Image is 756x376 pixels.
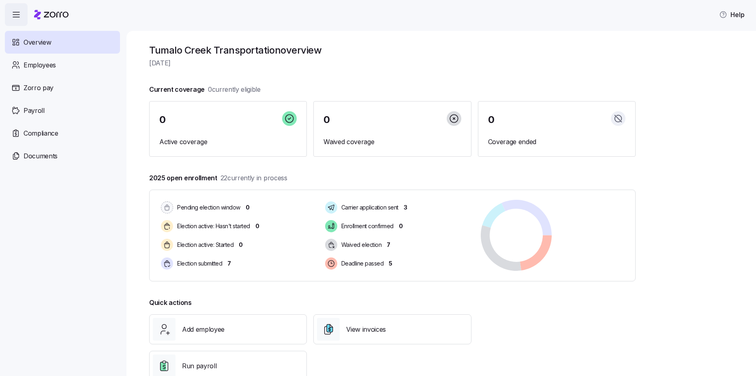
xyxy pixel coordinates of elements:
span: Election active: Started [175,241,233,249]
a: Payroll [5,99,120,122]
span: Zorro pay [24,83,54,93]
span: Add employee [182,324,225,335]
span: 0 [323,115,330,125]
span: Overview [24,37,51,48]
span: Enrollment confirmed [339,222,394,230]
span: Carrier application sent [339,203,398,212]
span: Coverage ended [488,137,625,147]
a: Zorro pay [5,76,120,99]
span: Election active: Hasn't started [175,222,250,230]
span: 22 currently in process [221,173,287,183]
span: Help [719,10,745,19]
span: 7 [387,241,390,249]
span: Waived coverage [323,137,461,147]
span: Current coverage [149,84,261,95]
a: Employees [5,54,120,76]
span: 0 [239,241,243,249]
span: 7 [227,259,231,268]
span: Waived election [339,241,382,249]
span: 0 [255,222,259,230]
span: Compliance [24,128,58,138]
span: [DATE] [149,58,636,68]
h1: Tumalo Creek Transportation overview [149,44,636,56]
span: 5 [389,259,392,268]
span: 2025 open enrollment [149,173,287,183]
span: Election submitted [175,259,222,268]
a: Compliance [5,122,120,145]
span: View invoices [346,324,386,335]
span: Payroll [24,106,45,116]
span: 0 [159,115,166,125]
span: 0 [488,115,495,125]
span: Deadline passed [339,259,384,268]
span: Run payroll [182,361,216,371]
span: Employees [24,60,56,70]
button: Help [713,6,751,23]
span: 3 [404,203,407,212]
span: Documents [24,151,58,161]
span: Active coverage [159,137,297,147]
a: Documents [5,145,120,167]
span: 0 currently eligible [208,84,261,95]
span: 0 [246,203,250,212]
a: Overview [5,31,120,54]
span: 0 [399,222,403,230]
span: Pending election window [175,203,240,212]
span: Quick actions [149,298,192,308]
